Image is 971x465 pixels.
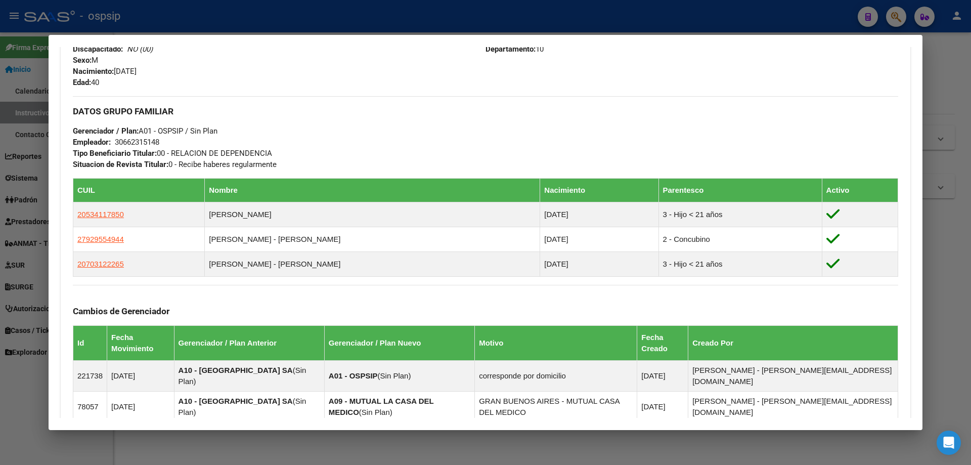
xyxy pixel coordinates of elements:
[688,392,898,422] td: [PERSON_NAME] - [PERSON_NAME][EMAIL_ADDRESS][DOMAIN_NAME]
[174,392,324,422] td: ( )
[475,326,637,361] th: Motivo
[179,397,293,405] strong: A10 - [GEOGRAPHIC_DATA] SA
[688,361,898,392] td: [PERSON_NAME] - [PERSON_NAME][EMAIL_ADDRESS][DOMAIN_NAME]
[658,252,822,277] td: 3 - Hijo < 21 años
[107,326,174,361] th: Fecha Movimiento
[73,392,107,422] td: 78057
[637,361,688,392] td: [DATE]
[73,326,107,361] th: Id
[73,45,123,54] strong: Discapacitado:
[475,361,637,392] td: corresponde por domicilio
[73,126,217,136] span: A01 - OSPSIP / Sin Plan
[658,227,822,252] td: 2 - Concubino
[205,252,540,277] td: [PERSON_NAME] - [PERSON_NAME]
[73,160,277,169] span: 0 - Recibe haberes regularmente
[73,67,137,76] span: [DATE]
[77,210,124,219] span: 20534117850
[73,56,98,65] span: M
[637,392,688,422] td: [DATE]
[324,326,474,361] th: Gerenciador / Plan Nuevo
[324,392,474,422] td: ( )
[73,78,99,87] span: 40
[179,366,293,374] strong: A10 - [GEOGRAPHIC_DATA] SA
[115,137,159,148] div: 30662315148
[485,45,544,54] span: 10
[688,326,898,361] th: Creado Por
[77,235,124,243] span: 27929554944
[362,408,390,416] span: Sin Plan
[540,227,658,252] td: [DATE]
[174,326,324,361] th: Gerenciador / Plan Anterior
[73,149,157,158] strong: Tipo Beneficiario Titular:
[73,361,107,392] td: 221738
[937,431,961,455] div: Open Intercom Messenger
[324,361,474,392] td: ( )
[73,126,139,136] strong: Gerenciador / Plan:
[77,260,124,268] span: 20703122265
[73,78,91,87] strong: Edad:
[205,179,540,202] th: Nombre
[73,106,898,117] h3: DATOS GRUPO FAMILIAR
[540,179,658,202] th: Nacimiento
[658,202,822,227] td: 3 - Hijo < 21 años
[485,45,536,54] strong: Departamento:
[205,227,540,252] td: [PERSON_NAME] - [PERSON_NAME]
[637,326,688,361] th: Fecha Creado
[73,149,272,158] span: 00 - RELACION DE DEPENDENCIA
[329,397,434,416] strong: A09 - MUTUAL LA CASA DEL MEDICO
[174,361,324,392] td: ( )
[73,56,92,65] strong: Sexo:
[822,179,898,202] th: Activo
[658,179,822,202] th: Parentesco
[205,202,540,227] td: [PERSON_NAME]
[329,371,378,380] strong: A01 - OSPSIP
[107,392,174,422] td: [DATE]
[540,202,658,227] td: [DATE]
[127,45,153,54] i: NO (00)
[73,67,114,76] strong: Nacimiento:
[73,179,205,202] th: CUIL
[540,252,658,277] td: [DATE]
[107,361,174,392] td: [DATE]
[73,138,111,147] strong: Empleador:
[73,160,168,169] strong: Situacion de Revista Titular:
[380,371,409,380] span: Sin Plan
[73,306,898,317] h3: Cambios de Gerenciador
[475,392,637,422] td: GRAN BUENOS AIRES - MUTUAL CASA DEL MEDICO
